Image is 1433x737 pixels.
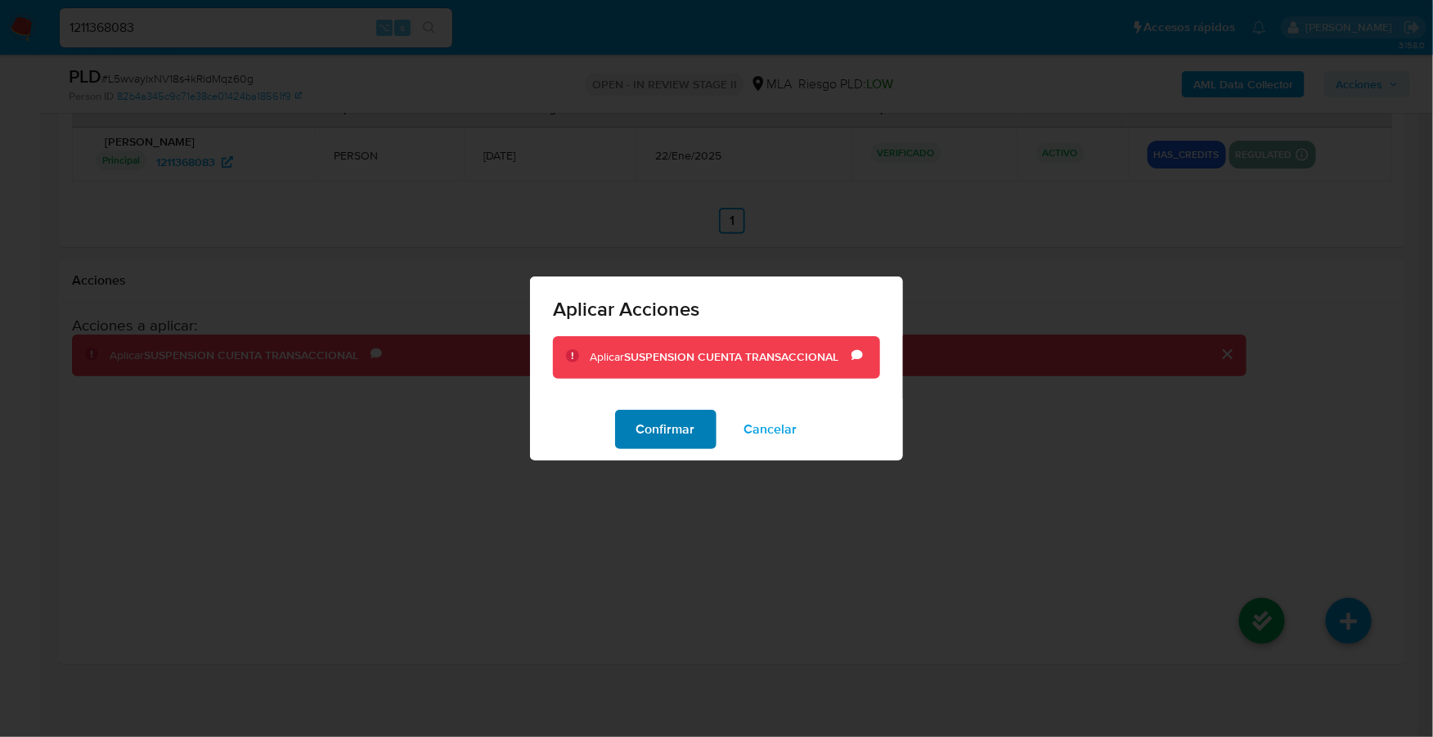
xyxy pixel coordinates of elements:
[615,410,716,449] button: Confirmar
[744,411,797,447] span: Cancelar
[723,410,819,449] button: Cancelar
[625,348,839,365] b: SUSPENSION CUENTA TRANSACCIONAL
[553,299,880,319] span: Aplicar Acciones
[591,349,851,366] div: Aplicar
[636,411,695,447] span: Confirmar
